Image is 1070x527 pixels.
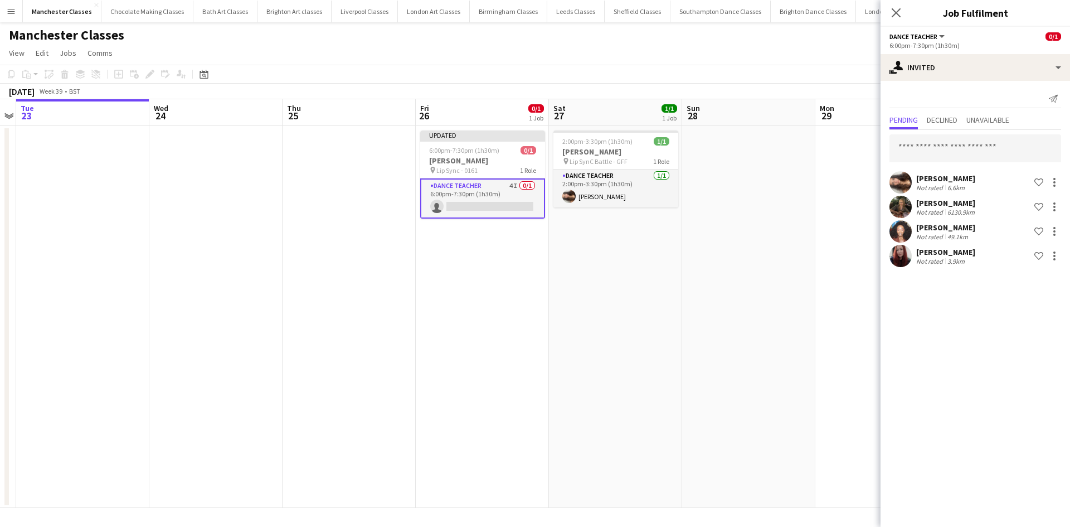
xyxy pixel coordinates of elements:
h3: [PERSON_NAME] [553,147,678,157]
app-job-card: 2:00pm-3:30pm (1h30m)1/1[PERSON_NAME] Lip SynC Battle - GFF1 RoleDance Teacher1/12:00pm-3:30pm (1... [553,130,678,207]
span: 1 Role [653,157,669,166]
div: [PERSON_NAME] [916,247,975,257]
div: Not rated [916,183,945,192]
div: Updated [420,130,545,139]
span: Pending [889,116,918,124]
span: Declined [927,116,957,124]
span: 28 [685,109,700,122]
div: 6.6km [945,183,967,192]
span: 24 [152,109,168,122]
app-card-role: Dance Teacher1/12:00pm-3:30pm (1h30m)[PERSON_NAME] [553,170,678,207]
span: 2:00pm-3:30pm (1h30m) [562,137,633,146]
span: Lip SynC Battle - GFF [570,157,628,166]
button: Manchester Classes [23,1,101,22]
div: 6:00pm-7:30pm (1h30m) [889,41,1061,50]
button: Birmingham Classes [470,1,547,22]
button: Brighton Dance Classes [771,1,856,22]
button: Leeds Classes [547,1,605,22]
div: 1 Job [529,114,543,122]
div: Not rated [916,233,945,241]
span: 27 [552,109,566,122]
div: 49.1km [945,233,970,241]
span: Sat [553,103,566,113]
button: Bath Art Classes [193,1,257,22]
span: 29 [818,109,834,122]
span: 0/1 [1045,32,1061,41]
h3: Job Fulfilment [881,6,1070,20]
span: 0/1 [521,146,536,154]
span: Fri [420,103,429,113]
span: 1/1 [662,104,677,113]
button: Chocolate Making Classes [101,1,193,22]
a: Jobs [55,46,81,60]
span: Edit [36,48,48,58]
div: 6130.9km [945,208,977,216]
span: 0/1 [528,104,544,113]
button: Liverpool Classes [332,1,398,22]
button: Southampton Dance Classes [670,1,771,22]
span: Unavailable [966,116,1009,124]
span: 1/1 [654,137,669,146]
a: Edit [31,46,53,60]
a: Comms [83,46,117,60]
div: 3.9km [945,257,967,265]
app-job-card: Updated6:00pm-7:30pm (1h30m)0/1[PERSON_NAME] Lip Sync - 01611 RoleDance Teacher4I0/16:00pm-7:30pm... [420,130,545,219]
div: [PERSON_NAME] [916,223,975,233]
a: View [4,46,29,60]
span: 6:00pm-7:30pm (1h30m) [429,146,499,154]
div: BST [69,87,80,95]
span: 23 [19,109,34,122]
div: [PERSON_NAME] [916,173,975,183]
span: Jobs [60,48,76,58]
span: Lip Sync - 0161 [436,166,478,175]
h3: [PERSON_NAME] [420,156,545,166]
span: Dance Teacher [889,32,937,41]
span: Sun [687,103,700,113]
div: [DATE] [9,86,35,97]
span: 1 Role [520,166,536,175]
button: Sheffield Classes [605,1,670,22]
span: View [9,48,25,58]
button: London Dance Classes [856,1,938,22]
span: Mon [820,103,834,113]
button: London Art Classes [398,1,470,22]
app-card-role: Dance Teacher4I0/16:00pm-7:30pm (1h30m) [420,178,545,219]
h1: Manchester Classes [9,27,124,43]
div: [PERSON_NAME] [916,198,977,208]
button: Brighton Art classes [257,1,332,22]
span: Comms [87,48,113,58]
div: Invited [881,54,1070,81]
span: 26 [419,109,429,122]
span: Thu [287,103,301,113]
span: 25 [285,109,301,122]
span: Week 39 [37,87,65,95]
div: 1 Job [662,114,677,122]
span: Wed [154,103,168,113]
span: Tue [21,103,34,113]
button: Dance Teacher [889,32,946,41]
div: Not rated [916,208,945,216]
div: Not rated [916,257,945,265]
